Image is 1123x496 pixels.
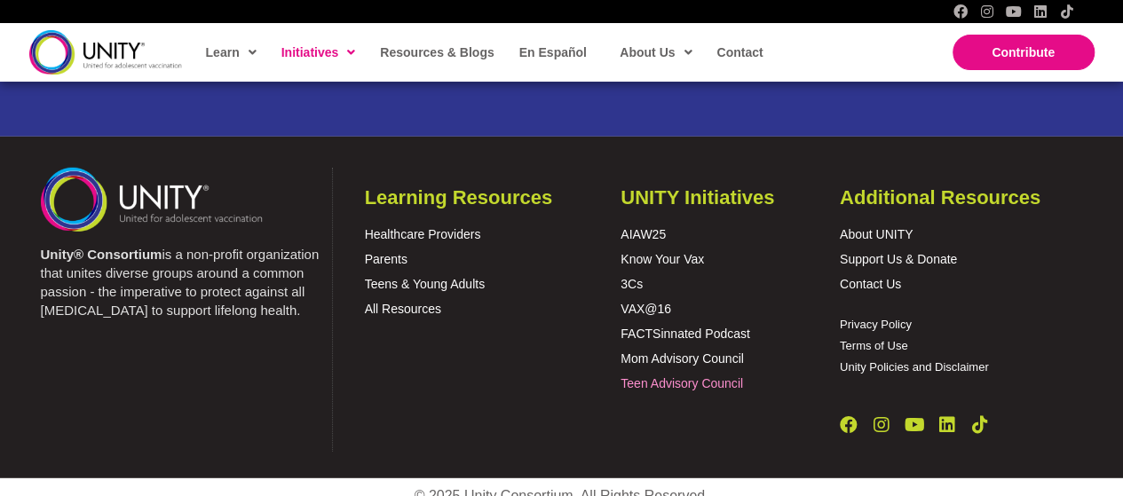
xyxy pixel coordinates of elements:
[621,186,774,209] span: UNITY Initiatives
[620,39,692,66] span: About Us
[840,360,989,374] a: Unity Policies and Disclaimer
[840,318,912,331] a: Privacy Policy
[953,35,1095,70] a: Contribute
[519,45,587,59] span: En Español
[716,45,763,59] span: Contact
[41,245,323,319] p: is a non-profit organization that unites diverse groups around a common passion - the imperative ...
[365,302,441,316] a: All Resources
[365,227,481,241] a: Healthcare Providers
[840,186,1040,209] span: Additional Resources
[621,351,744,366] a: Mom Advisory Council
[380,45,494,59] span: Resources & Blogs
[840,416,858,434] a: Facebook
[365,186,553,209] span: Learning Resources
[371,32,501,73] a: Resources & Blogs
[621,302,671,316] a: VAX@16
[621,227,666,241] a: AIAW25
[621,327,750,341] a: FACTSinnated Podcast
[708,32,770,73] a: Contact
[980,4,994,19] a: Instagram
[281,39,356,66] span: Initiatives
[873,416,890,434] a: Instagram
[840,339,908,352] a: Terms of Use
[1033,4,1048,19] a: LinkedIn
[611,32,699,73] a: About Us
[29,30,182,74] img: unity-logo-dark
[41,247,162,262] strong: Unity® Consortium
[906,416,923,434] a: YouTube
[953,4,968,19] a: Facebook
[840,252,957,266] a: Support Us & Donate
[365,252,407,266] a: Parents
[1007,4,1021,19] a: YouTube
[365,277,485,291] a: Teens & Young Adults
[510,32,594,73] a: En Español
[938,416,956,434] a: LinkedIn
[621,277,643,291] a: 3Cs
[840,277,901,291] a: Contact Us
[621,376,743,390] a: Teen Advisory Council
[992,45,1055,59] span: Contribute
[621,252,704,266] a: Know Your Vax
[1060,4,1074,19] a: TikTok
[840,227,913,241] a: About UNITY
[41,168,263,231] img: unity-logo
[971,416,989,434] a: TikTok
[206,39,257,66] span: Learn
